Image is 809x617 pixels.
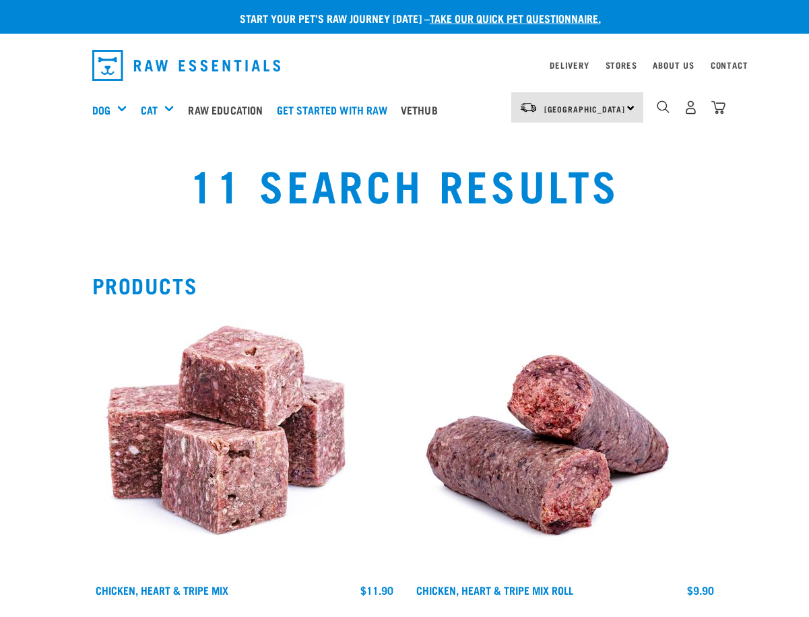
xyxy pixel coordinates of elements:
[684,100,698,115] img: user.png
[159,160,650,208] h1: 11 Search Results
[711,63,748,67] a: Contact
[92,102,110,118] a: Dog
[687,584,714,596] div: $9.90
[273,83,397,137] a: Get started with Raw
[141,102,158,118] a: Cat
[430,15,601,21] a: take our quick pet questionnaire.
[96,587,228,593] a: Chicken, Heart & Tripe Mix
[397,83,448,137] a: Vethub
[92,273,717,297] h2: Products
[82,44,728,86] nav: dropdown navigation
[92,308,362,577] img: 1062 Chicken Heart Tripe Mix 01
[606,63,637,67] a: Stores
[92,50,281,81] img: Raw Essentials Logo
[550,63,589,67] a: Delivery
[413,308,682,577] img: Chicken Heart Tripe Roll 01
[711,100,725,115] img: home-icon@2x.png
[544,106,626,111] span: [GEOGRAPHIC_DATA]
[185,83,273,137] a: Raw Education
[360,584,393,596] div: $11.90
[657,100,670,113] img: home-icon-1@2x.png
[519,102,538,114] img: van-moving.png
[416,587,573,593] a: Chicken, Heart & Tripe Mix Roll
[653,63,694,67] a: About Us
